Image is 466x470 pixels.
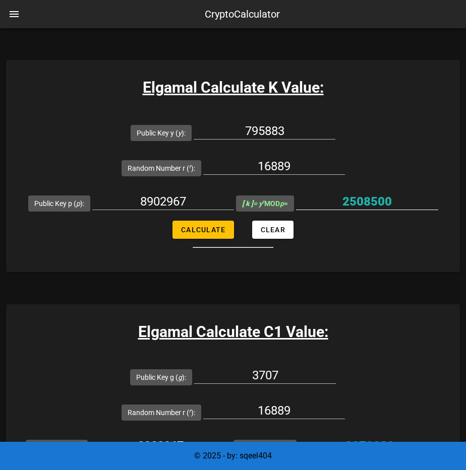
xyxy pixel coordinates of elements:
[242,199,264,208] i: = y
[242,199,253,208] b: [ k ]
[137,128,186,138] label: Public Key y ( ):
[172,221,234,239] button: Calculate
[6,320,460,343] h3: Elgamal Calculate C1 Value:
[2,2,26,26] button: nav-menu-toggle
[136,372,186,382] label: Public Key g ( ):
[205,7,280,22] div: CryptoCalculator
[76,199,80,208] i: p
[178,129,182,137] i: y
[6,76,460,99] h3: Elgamal Calculate K Value:
[280,199,284,208] i: p
[252,221,294,239] button: Clear
[178,373,182,381] i: g
[260,226,285,234] span: Clear
[128,408,195,418] label: Random Number r ( ):
[181,226,225,234] span: Calculate
[262,198,264,205] sup: r
[128,163,195,173] label: Random Number r ( ):
[34,198,84,209] label: Public Key p ( ):
[194,451,272,460] span: © 2025 - by: sqeel404
[242,199,288,208] span: MOD =
[189,163,191,170] sup: r
[189,408,191,414] sup: r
